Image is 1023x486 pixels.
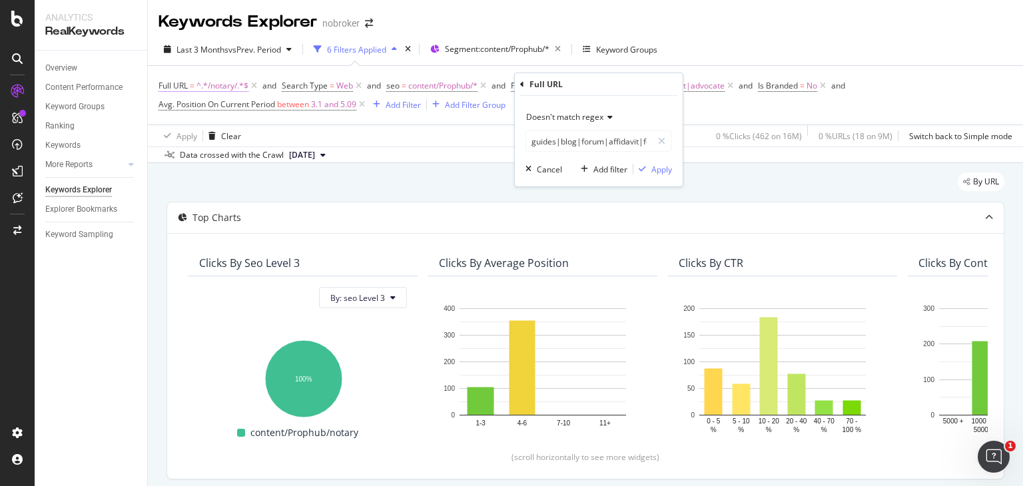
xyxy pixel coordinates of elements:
div: arrow-right-arrow-left [365,19,373,28]
text: 70 - [846,417,857,425]
div: 6 Filters Applied [327,44,386,55]
button: Add filter [575,162,627,176]
div: Switch back to Simple mode [909,130,1012,142]
text: 300 [923,305,934,312]
div: Content Performance [45,81,123,95]
iframe: Intercom live chat [978,441,1010,473]
text: 10 - 20 [759,417,780,425]
div: Clicks By CTR [679,256,743,270]
text: 0 [930,411,934,419]
text: 200 [683,305,695,312]
span: By: seo Level 3 [330,292,385,304]
text: 100% [295,375,312,383]
text: 20 - 40 [786,417,807,425]
div: Clicks By seo Level 3 [199,256,300,270]
span: = [330,80,334,91]
button: Keyword Groups [577,39,663,60]
div: A chart. [199,334,407,419]
span: Avg. Position On Current Period [159,99,275,110]
div: Ranking [45,119,75,133]
text: 150 [683,332,695,339]
div: Add filter [593,163,627,174]
button: and [831,79,845,92]
span: Last 3 Months [176,44,228,55]
div: Cancel [537,163,562,174]
button: Switch back to Simple mode [904,125,1012,146]
span: Segment: content/Prophub/* [445,43,549,55]
button: Add Filter Group [427,97,506,113]
text: 100 [444,385,455,392]
text: 40 - 70 [814,417,835,425]
div: and [831,80,845,91]
span: No [807,77,817,95]
text: 11+ [599,419,611,427]
div: times [402,43,414,56]
text: 5 - 10 [733,417,750,425]
div: Data crossed with the Crawl [180,149,284,161]
text: 200 [923,341,934,348]
a: Ranking [45,119,138,133]
text: 100 [923,376,934,383]
div: and [739,80,753,91]
text: % [766,426,772,433]
div: Keyword Groups [45,100,105,114]
span: content/Prophub/notary [250,425,358,441]
button: and [367,79,381,92]
div: Full URL [529,79,563,90]
div: Overview [45,61,77,75]
div: Apply [176,130,197,142]
button: By: seo Level 3 [319,287,407,308]
div: Keywords [45,138,81,152]
text: 5000 + [943,417,964,425]
div: Keywords Explorer [159,11,317,33]
div: Explorer Bookmarks [45,202,117,216]
div: (scroll horizontally to see more widgets) [183,451,988,463]
span: ^.*/notary/.*$ [196,77,248,95]
a: Keywords [45,138,138,152]
span: Doesn't match regex [526,111,603,122]
span: Is Branded [758,80,798,91]
text: % [793,426,799,433]
div: Keyword Sampling [45,228,113,242]
button: Last 3 MonthsvsPrev. Period [159,39,297,60]
button: Clear [203,125,241,146]
text: 0 [451,411,455,419]
span: Web [336,77,353,95]
span: between [277,99,309,110]
div: nobroker [322,17,360,30]
span: = [190,80,194,91]
a: Overview [45,61,138,75]
span: = [800,80,805,91]
text: % [821,426,827,433]
div: Add Filter Group [445,99,506,111]
span: Search Type [282,80,328,91]
div: 0 % Clicks ( 462 on 16M ) [716,130,802,142]
text: 7-10 [557,419,570,427]
button: and [739,79,753,92]
button: Cancel [520,162,562,176]
a: Explorer Bookmarks [45,202,138,216]
svg: A chart. [679,302,886,435]
div: Keyword Groups [596,44,657,55]
span: 2025 Sep. 1st [289,149,315,161]
div: legacy label [958,172,1004,191]
text: 1000 - [972,417,990,425]
a: Content Performance [45,81,138,95]
div: Apply [651,163,672,174]
text: 1-3 [476,419,486,427]
div: Clear [221,130,241,142]
svg: A chart. [439,302,647,435]
button: Apply [633,162,672,176]
a: More Reports [45,158,125,172]
button: and [492,79,506,92]
text: 5000 [974,426,989,433]
div: and [367,80,381,91]
div: 0 % URLs ( 18 on 9M ) [819,130,892,142]
text: 200 [444,358,455,365]
button: 6 Filters Applied [308,39,402,60]
span: = [402,80,406,91]
button: Segment:content/Prophub/* [425,39,566,60]
div: Keywords Explorer [45,183,112,197]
